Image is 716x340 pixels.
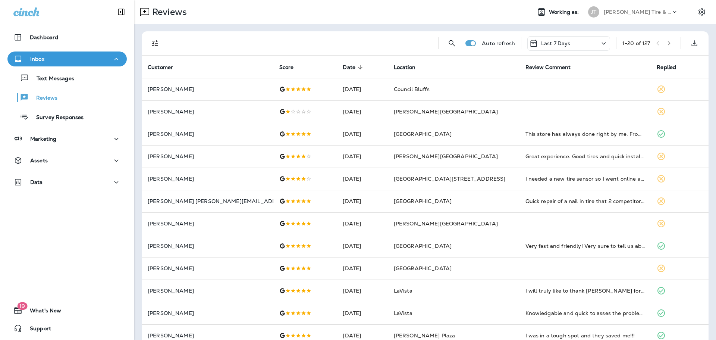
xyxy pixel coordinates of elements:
[394,131,452,137] span: [GEOGRAPHIC_DATA]
[445,36,459,51] button: Search Reviews
[148,198,267,204] p: [PERSON_NAME] [PERSON_NAME][EMAIL_ADDRESS][PERSON_NAME][DOMAIN_NAME]
[30,34,58,40] p: Dashboard
[22,308,61,316] span: What's New
[337,280,387,302] td: [DATE]
[30,56,44,62] p: Inbox
[588,6,599,18] div: JT
[29,75,74,82] p: Text Messages
[343,64,365,71] span: Date
[394,287,412,294] span: LaVista
[525,309,645,317] div: Knowledgable and quick to asses the problem for a prompt replacement tire
[337,100,387,123] td: [DATE]
[525,197,645,205] div: Quick repair of a nail in tire that 2 competitors did not have time for
[148,310,267,316] p: [PERSON_NAME]
[549,9,581,15] span: Working as:
[337,78,387,100] td: [DATE]
[394,198,452,205] span: [GEOGRAPHIC_DATA]
[394,243,452,249] span: [GEOGRAPHIC_DATA]
[148,36,163,51] button: Filters
[279,64,294,71] span: Score
[7,70,127,86] button: Text Messages
[148,243,267,249] p: [PERSON_NAME]
[525,287,645,294] div: I will truly like to thank Austin for my tries he is such a awesome person I will recommend go an...
[148,109,267,115] p: [PERSON_NAME]
[279,64,304,71] span: Score
[7,109,127,125] button: Survey Responses
[695,5,709,19] button: Settings
[394,108,498,115] span: [PERSON_NAME][GEOGRAPHIC_DATA]
[394,265,452,272] span: [GEOGRAPHIC_DATA]
[22,325,51,334] span: Support
[7,321,127,336] button: Support
[148,288,267,294] p: [PERSON_NAME]
[394,310,412,316] span: LaVista
[687,36,702,51] button: Export as CSV
[482,40,515,46] p: Auto refresh
[149,6,187,18] p: Reviews
[7,175,127,190] button: Data
[622,40,650,46] div: 1 - 20 of 127
[148,221,267,227] p: [PERSON_NAME]
[30,136,56,142] p: Marketing
[525,130,645,138] div: This store has always done right by me. From helping with my trailer tires, to matching tire pric...
[7,131,127,146] button: Marketing
[337,168,387,190] td: [DATE]
[525,175,645,183] div: I needed a new tire sensor so I went online and scheduled an appointment for right after work. Th...
[148,64,183,71] span: Customer
[7,30,127,45] button: Dashboard
[657,64,676,71] span: Replied
[29,114,84,121] p: Survey Responses
[525,332,645,339] div: I was in a tough spot and they saved me!!!
[394,86,430,93] span: Council Bluffs
[394,64,415,71] span: Location
[29,95,57,102] p: Reviews
[337,257,387,280] td: [DATE]
[525,64,571,71] span: Review Comment
[148,333,267,339] p: [PERSON_NAME]
[148,265,267,271] p: [PERSON_NAME]
[343,64,355,71] span: Date
[337,190,387,212] td: [DATE]
[525,153,645,160] div: Great experience. Good tires and quick installation
[525,64,581,71] span: Review Comment
[7,153,127,168] button: Assets
[541,40,571,46] p: Last 7 Days
[337,123,387,145] td: [DATE]
[148,153,267,159] p: [PERSON_NAME]
[148,64,173,71] span: Customer
[604,9,671,15] p: [PERSON_NAME] Tire & Auto
[17,302,27,310] span: 19
[394,175,506,182] span: [GEOGRAPHIC_DATA][STREET_ADDRESS]
[394,64,425,71] span: Location
[337,235,387,257] td: [DATE]
[148,176,267,182] p: [PERSON_NAME]
[337,145,387,168] td: [DATE]
[337,212,387,235] td: [DATE]
[111,4,132,19] button: Collapse Sidebar
[525,242,645,250] div: Very fast and friendly! Very sure to tell us about there deals! Was recommended by a friend! Defi...
[394,220,498,227] span: [PERSON_NAME][GEOGRAPHIC_DATA]
[394,153,498,160] span: [PERSON_NAME][GEOGRAPHIC_DATA]
[148,86,267,92] p: [PERSON_NAME]
[7,52,127,66] button: Inbox
[148,131,267,137] p: [PERSON_NAME]
[657,64,686,71] span: Replied
[337,302,387,324] td: [DATE]
[7,90,127,105] button: Reviews
[30,179,43,185] p: Data
[30,157,48,163] p: Assets
[7,303,127,318] button: 19What's New
[394,332,455,339] span: [PERSON_NAME] Plaza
